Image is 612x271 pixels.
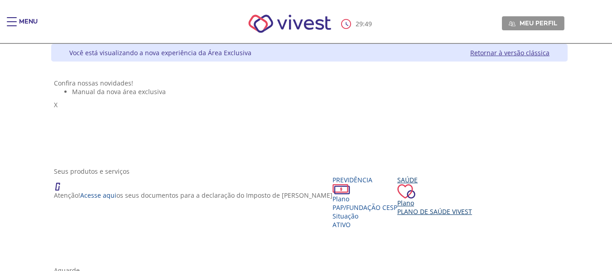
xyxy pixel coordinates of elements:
[397,176,472,184] div: Saúde
[54,100,58,109] span: X
[54,167,565,176] div: Seus produtos e serviços
[333,203,397,212] span: PAP/Fundação CESP
[54,79,565,158] section: <span lang="pt-BR" dir="ltr">Visualizador do Conteúdo da Web</span> 1
[333,176,397,184] div: Previdência
[470,48,549,57] a: Retornar à versão clássica
[238,5,341,43] img: Vivest
[80,191,116,200] a: Acesse aqui
[341,19,374,29] div: :
[54,191,333,200] p: Atenção! os seus documentos para a declaração do Imposto de [PERSON_NAME]
[520,19,557,27] span: Meu perfil
[333,184,350,195] img: ico_dinheiro.png
[509,20,516,27] img: Meu perfil
[333,176,397,229] a: Previdência PlanoPAP/Fundação CESP SituaçãoAtivo
[333,212,397,220] div: Situação
[19,17,38,35] div: Menu
[397,176,472,216] a: Saúde PlanoPlano de Saúde VIVEST
[502,16,564,30] a: Meu perfil
[54,176,69,191] img: ico_atencao.png
[54,79,565,87] div: Confira nossas novidades!
[333,220,351,229] span: Ativo
[356,19,363,28] span: 29
[365,19,372,28] span: 49
[397,199,472,207] div: Plano
[69,48,251,57] div: Você está visualizando a nova experiência da Área Exclusiva
[72,87,166,96] span: Manual da nova área exclusiva
[397,207,472,216] span: Plano de Saúde VIVEST
[397,184,415,199] img: ico_coracao.png
[333,195,397,203] div: Plano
